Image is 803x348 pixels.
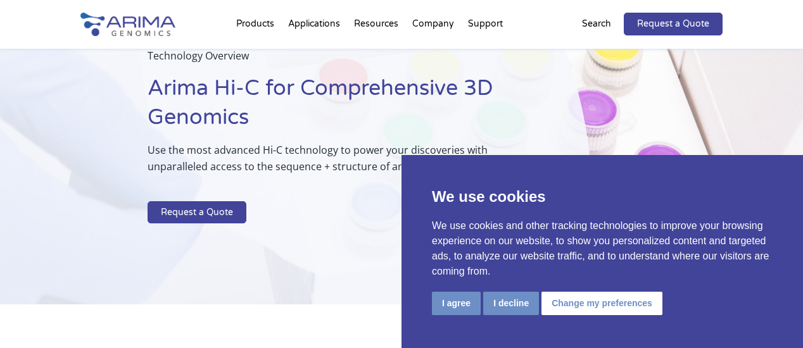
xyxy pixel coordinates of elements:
[624,13,723,35] a: Request a Quote
[148,47,528,74] p: Technology Overview
[432,185,773,208] p: We use cookies
[483,292,539,315] button: I decline
[148,201,246,224] a: Request a Quote
[432,292,481,315] button: I agree
[432,218,773,279] p: We use cookies and other tracking technologies to improve your browsing experience on our website...
[80,13,175,36] img: Arima-Genomics-logo
[148,142,528,185] p: Use the most advanced Hi-C technology to power your discoveries with unparalleled access to the s...
[582,16,611,32] p: Search
[541,292,662,315] button: Change my preferences
[148,74,528,142] h1: Arima Hi-C for Comprehensive 3D Genomics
